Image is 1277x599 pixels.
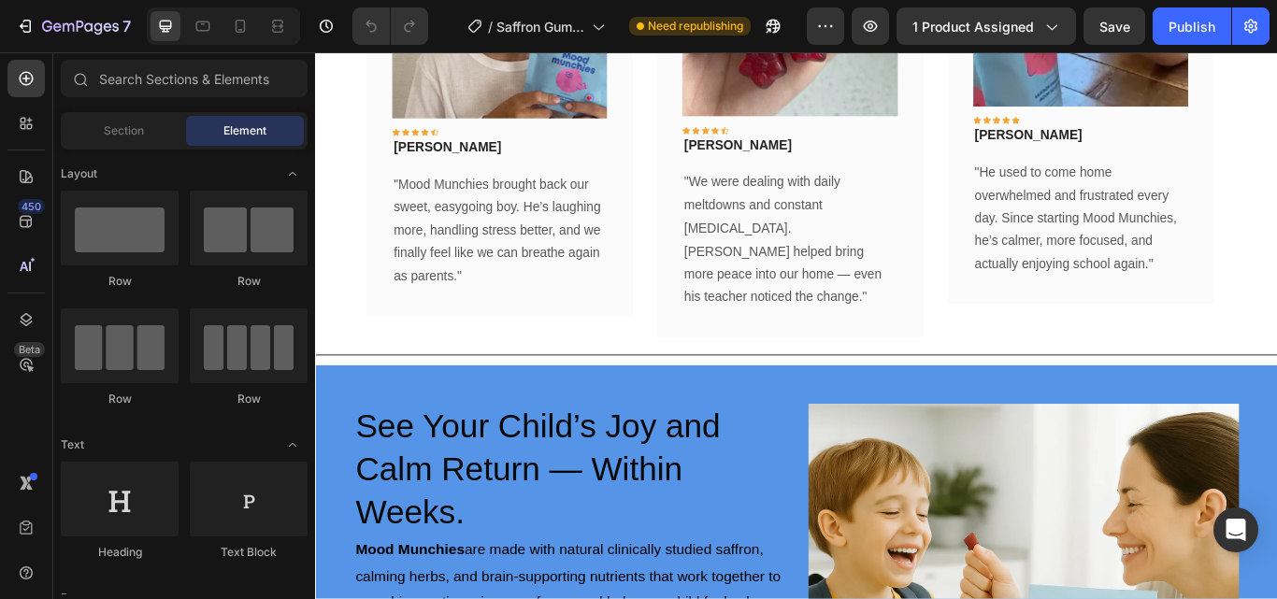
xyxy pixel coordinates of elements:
[190,273,308,290] div: Row
[897,7,1076,45] button: 1 product assigned
[278,430,308,460] span: Toggle open
[18,199,45,214] div: 450
[912,17,1034,36] span: 1 product assigned
[1213,507,1258,552] div: Open Intercom Messenger
[429,98,676,121] p: [PERSON_NAME]
[61,273,179,290] div: Row
[61,60,308,97] input: Search Sections & Elements
[315,52,1277,599] iframe: Design area
[122,15,131,37] p: 7
[648,18,743,35] span: Need republishing
[61,544,179,561] div: Heading
[496,17,584,36] span: Saffron Gumies New LP | WIP
[768,127,1015,262] p: "He used to come home overwhelmed and frustrated every day. Since starting Mood Munchies, he’s ca...
[1083,7,1145,45] button: Save
[45,410,547,563] h2: See Your Child’s Joy and Calm Return — Within Weeks.
[190,391,308,407] div: Row
[14,342,45,357] div: Beta
[352,7,428,45] div: Undo/Redo
[1153,7,1231,45] button: Publish
[429,139,676,301] p: "We were dealing with daily meltdowns and constant [MEDICAL_DATA]. [PERSON_NAME] helped bring mor...
[61,165,97,182] span: Layout
[104,122,144,139] span: Section
[1099,19,1130,35] span: Save
[278,159,308,189] span: Toggle open
[47,571,174,590] strong: Mood Munchies
[7,7,139,45] button: 7
[1169,17,1215,36] div: Publish
[488,17,493,36] span: /
[223,122,266,139] span: Element
[61,436,84,453] span: Text
[61,391,179,407] div: Row
[190,544,308,561] div: Text Block
[768,86,1015,108] p: [PERSON_NAME]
